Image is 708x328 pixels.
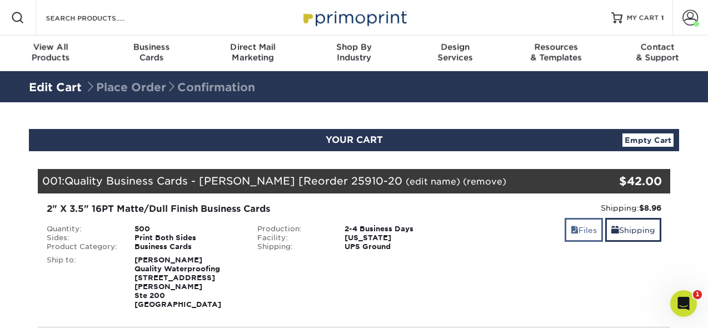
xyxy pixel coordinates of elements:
span: MY CART [627,13,659,23]
input: SEARCH PRODUCTS..... [45,11,153,24]
div: & Templates [506,42,607,62]
img: Primoprint [298,6,410,29]
span: Quality Business Cards - [PERSON_NAME] [Reorder 25910-20 [64,175,402,187]
div: Production: [249,225,337,233]
div: [US_STATE] [336,233,459,242]
div: Product Category: [38,242,126,251]
div: Business Cards [126,242,249,251]
a: Shipping [605,218,661,242]
a: (remove) [463,176,506,187]
a: Edit Cart [29,81,82,94]
a: Resources& Templates [506,36,607,71]
div: 500 [126,225,249,233]
span: 1 [661,14,664,22]
span: YOUR CART [326,135,383,145]
a: BusinessCards [101,36,202,71]
div: Shipping: [249,242,337,251]
a: Empty Cart [622,133,674,147]
div: $42.00 [565,173,662,190]
span: Direct Mail [202,42,303,52]
a: Files [565,218,603,242]
div: Quantity: [38,225,126,233]
a: Direct MailMarketing [202,36,303,71]
span: Contact [607,42,708,52]
a: Shop ByIndustry [303,36,405,71]
div: Cards [101,42,202,62]
div: Services [405,42,506,62]
span: Shop By [303,42,405,52]
div: 001: [38,169,565,193]
div: Ship to: [38,256,126,309]
span: Place Order Confirmation [85,81,255,94]
div: Sides: [38,233,126,242]
div: & Support [607,42,708,62]
strong: [PERSON_NAME] Quality Waterproofing [STREET_ADDRESS][PERSON_NAME] Ste 200 [GEOGRAPHIC_DATA] [134,256,221,309]
iframe: Intercom live chat [670,290,697,317]
span: Resources [506,42,607,52]
strong: $8.96 [639,203,661,212]
div: Facility: [249,233,337,242]
span: Design [405,42,506,52]
div: Shipping: [467,202,661,213]
a: DesignServices [405,36,506,71]
div: Marketing [202,42,303,62]
span: shipping [611,226,619,235]
span: Business [101,42,202,52]
div: 2" X 3.5" 16PT Matte/Dull Finish Business Cards [47,202,451,216]
div: 2-4 Business Days [336,225,459,233]
a: Contact& Support [607,36,708,71]
span: 1 [693,290,702,299]
a: (edit name) [406,176,460,187]
div: Print Both Sides [126,233,249,242]
div: UPS Ground [336,242,459,251]
span: files [571,226,579,235]
div: Industry [303,42,405,62]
